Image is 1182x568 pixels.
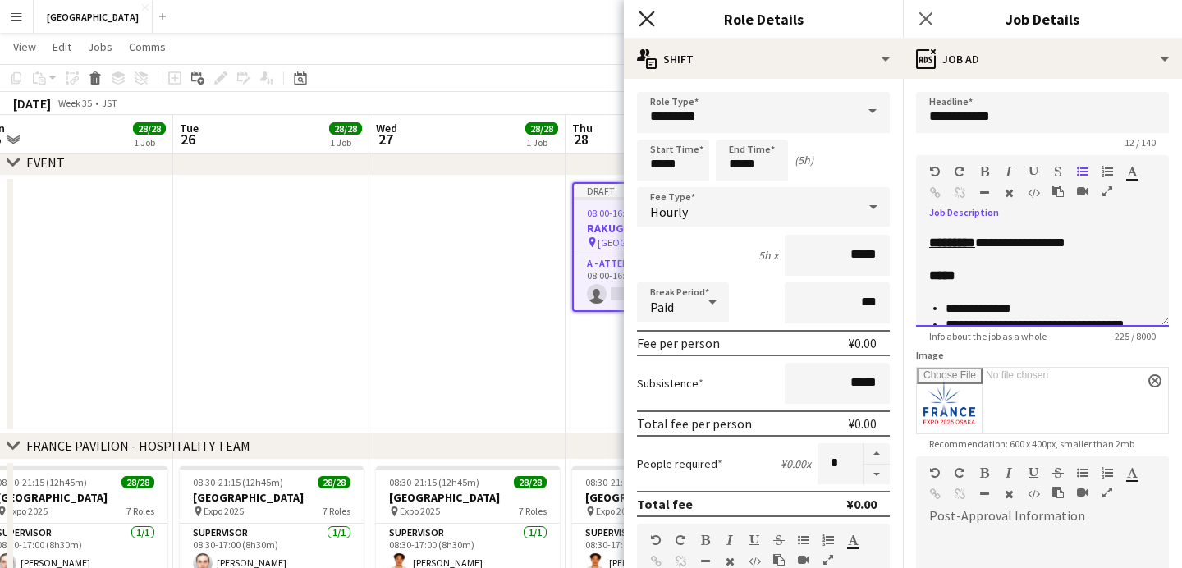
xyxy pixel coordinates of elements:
[574,254,754,310] app-card-role: A - ATTENDANT0/108:00-16:00 (8h)
[758,248,778,263] div: 5h x
[954,165,965,178] button: Redo
[598,236,717,249] span: [GEOGRAPHIC_DATA] - [GEOGRAPHIC_DATA] EXPO 2025
[1052,466,1064,479] button: Strikethrough
[822,553,834,566] button: Fullscreen
[126,505,154,517] span: 7 Roles
[46,36,78,57] a: Edit
[929,165,941,178] button: Undo
[1077,466,1088,479] button: Unordered List
[846,496,877,512] div: ¥0.00
[376,121,397,135] span: Wed
[587,207,653,219] span: 08:00-16:00 (8h)
[749,534,760,547] button: Underline
[1111,136,1169,149] span: 12 / 140
[773,534,785,547] button: Strikethrough
[773,553,785,566] button: Paste as plain text
[572,121,593,135] span: Thu
[1102,466,1113,479] button: Ordered List
[13,39,36,54] span: View
[954,466,965,479] button: Redo
[13,95,51,112] div: [DATE]
[903,39,1182,79] div: Job Ad
[798,553,809,566] button: Insert video
[7,505,48,517] span: Expo 2025
[1126,466,1138,479] button: Text Color
[26,154,65,171] div: EVENT
[88,39,112,54] span: Jobs
[1003,488,1015,501] button: Clear Formatting
[903,8,1182,30] h3: Job Details
[848,335,877,351] div: ¥0.00
[1028,466,1039,479] button: Underline
[572,182,756,312] app-job-card: Draft08:00-16:00 (8h)0/1RAKUGO EVENT [GEOGRAPHIC_DATA] - [GEOGRAPHIC_DATA] EXPO 20251 RoleA - ATT...
[574,184,754,197] div: Draft
[847,534,859,547] button: Text Color
[749,555,760,568] button: HTML Code
[929,466,941,479] button: Undo
[916,330,1060,342] span: Info about the job as a whole
[180,490,364,505] h3: [GEOGRAPHIC_DATA]
[376,490,560,505] h3: [GEOGRAPHIC_DATA]
[864,465,890,485] button: Decrease
[637,376,703,391] label: Subsistence
[1003,186,1015,199] button: Clear Formatting
[400,505,440,517] span: Expo 2025
[525,122,558,135] span: 28/28
[389,476,479,488] span: 08:30-21:15 (12h45m)
[134,136,165,149] div: 1 Job
[1077,486,1088,499] button: Insert video
[204,505,244,517] span: Expo 2025
[330,136,361,149] div: 1 Job
[329,122,362,135] span: 28/28
[133,122,166,135] span: 28/28
[1077,165,1088,178] button: Unordered List
[193,476,283,488] span: 08:30-21:15 (12h45m)
[102,97,117,109] div: JST
[180,121,199,135] span: Tue
[978,186,990,199] button: Horizontal Line
[81,36,119,57] a: Jobs
[978,466,990,479] button: Bold
[699,534,711,547] button: Bold
[637,456,722,471] label: People required
[526,136,557,149] div: 1 Job
[121,476,154,488] span: 28/28
[26,437,250,454] div: FRANCE PAVILION - HOSPITALITY TEAM
[864,443,890,465] button: Increase
[1102,330,1169,342] span: 225 / 8000
[624,8,903,30] h3: Role Details
[848,415,877,432] div: ¥0.00
[650,299,674,315] span: Paid
[1052,185,1064,198] button: Paste as plain text
[1126,165,1138,178] button: Text Color
[1028,186,1039,199] button: HTML Code
[53,39,71,54] span: Edit
[699,555,711,568] button: Horizontal Line
[514,476,547,488] span: 28/28
[795,153,813,167] div: (5h)
[129,39,166,54] span: Comms
[572,490,756,505] h3: [GEOGRAPHIC_DATA]
[1102,185,1113,198] button: Fullscreen
[781,456,811,471] div: ¥0.00 x
[177,130,199,149] span: 26
[798,534,809,547] button: Unordered List
[585,476,676,488] span: 08:30-21:15 (12h45m)
[1028,165,1039,178] button: Underline
[916,437,1148,450] span: Recommendation: 600 x 400px, smaller than 2mb
[373,130,397,149] span: 27
[596,505,636,517] span: Expo 2025
[1052,165,1064,178] button: Strikethrough
[822,534,834,547] button: Ordered List
[34,1,153,33] button: [GEOGRAPHIC_DATA]
[1052,486,1064,499] button: Paste as plain text
[574,221,754,236] h3: RAKUGO EVENT
[978,165,990,178] button: Bold
[1077,185,1088,198] button: Insert video
[7,36,43,57] a: View
[570,130,593,149] span: 28
[724,555,735,568] button: Clear Formatting
[650,534,662,547] button: Undo
[978,488,990,501] button: Horizontal Line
